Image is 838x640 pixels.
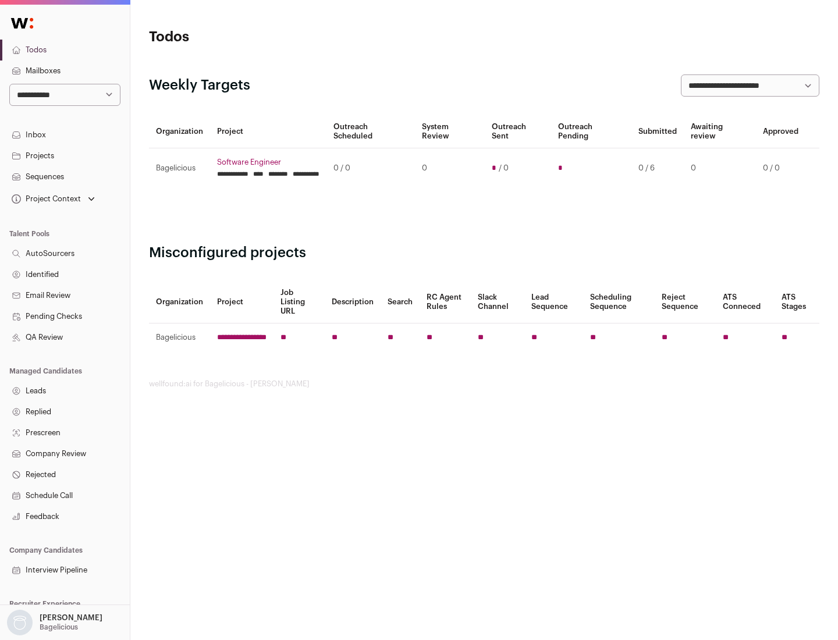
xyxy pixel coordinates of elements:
[326,115,415,148] th: Outreach Scheduled
[210,281,274,323] th: Project
[149,115,210,148] th: Organization
[325,281,381,323] th: Description
[149,76,250,95] h2: Weekly Targets
[524,281,583,323] th: Lead Sequence
[7,610,33,635] img: nopic.png
[40,623,78,632] p: Bagelicious
[149,244,819,262] h2: Misconfigured projects
[415,115,484,148] th: System Review
[684,148,756,189] td: 0
[756,148,805,189] td: 0 / 0
[583,281,655,323] th: Scheduling Sequence
[716,281,774,323] th: ATS Conneced
[381,281,420,323] th: Search
[631,148,684,189] td: 0 / 6
[420,281,470,323] th: RC Agent Rules
[756,115,805,148] th: Approved
[9,194,81,204] div: Project Context
[415,148,484,189] td: 0
[274,281,325,323] th: Job Listing URL
[326,148,415,189] td: 0 / 0
[655,281,716,323] th: Reject Sequence
[149,281,210,323] th: Organization
[210,115,326,148] th: Project
[684,115,756,148] th: Awaiting review
[149,323,210,352] td: Bagelicious
[485,115,552,148] th: Outreach Sent
[5,610,105,635] button: Open dropdown
[149,148,210,189] td: Bagelicious
[499,163,509,173] span: / 0
[9,191,97,207] button: Open dropdown
[149,379,819,389] footer: wellfound:ai for Bagelicious - [PERSON_NAME]
[471,281,524,323] th: Slack Channel
[631,115,684,148] th: Submitted
[5,12,40,35] img: Wellfound
[775,281,819,323] th: ATS Stages
[217,158,319,167] a: Software Engineer
[149,28,372,47] h1: Todos
[551,115,631,148] th: Outreach Pending
[40,613,102,623] p: [PERSON_NAME]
